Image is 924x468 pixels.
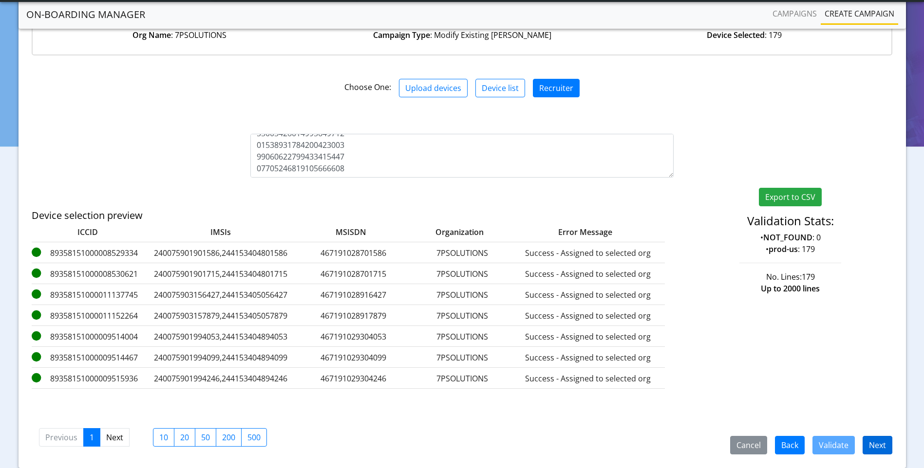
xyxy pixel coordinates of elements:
div: No. Lines: [681,271,900,283]
label: 20 [174,428,195,447]
button: Cancel [730,436,767,454]
h5: Device selection preview [32,210,605,221]
label: 500 [241,428,267,447]
label: 240075903157879,244153405057879 [148,310,294,322]
label: 7PSOLUTIONS [414,352,511,363]
label: 240075901994099,244153404894099 [148,352,294,363]
div: : 179 [603,29,886,41]
strong: Campaign Type [373,30,430,40]
a: Next [100,428,130,447]
label: 467191029304099 [298,352,410,363]
a: Campaigns [769,4,821,23]
label: Organization [394,226,491,238]
label: 200 [216,428,242,447]
label: 467191028701715 [298,268,410,280]
label: 89358151000011152264 [32,310,144,322]
strong: prod-us [769,244,798,254]
a: Create campaign [821,4,898,23]
label: 240075903156427,244153405056427 [148,289,294,301]
span: 179 [802,271,815,282]
p: • : 179 [688,243,892,255]
label: Success - Assigned to selected org [515,268,661,280]
button: Upload devices [399,79,468,97]
label: 7PSOLUTIONS [414,373,511,384]
div: Up to 2000 lines [681,283,900,294]
label: 467191029304246 [298,373,410,384]
label: Success - Assigned to selected org [515,289,661,301]
div: : 7PSOLUTIONS [38,29,321,41]
label: 50 [195,428,216,447]
label: 7PSOLUTIONS [414,268,511,280]
label: 89358151000009515936 [32,373,144,384]
label: 7PSOLUTIONS [414,331,511,342]
label: 467191028701586 [298,247,410,259]
h4: Validation Stats: [688,214,892,228]
a: On-Boarding Manager [26,5,145,24]
label: 89358151000011137745 [32,289,144,301]
strong: NOT_FOUND [763,232,812,243]
label: 467191029304053 [298,331,410,342]
span: Choose One: [344,82,391,92]
label: 89358151000008529334 [32,247,144,259]
label: 240075901901586,244153404801586 [148,247,294,259]
button: Back [775,436,805,454]
label: 7PSOLUTIONS [414,310,511,322]
label: 240075901994053,244153404894053 [148,331,294,342]
label: Success - Assigned to selected org [515,331,661,342]
label: 240075901901715,244153404801715 [148,268,294,280]
label: Success - Assigned to selected org [515,352,661,363]
div: : Modify Existing [PERSON_NAME] [321,29,603,41]
label: 89358151000008530621 [32,268,144,280]
label: ICCID [32,226,144,238]
button: Export to CSV [759,188,822,206]
strong: Device Selected [707,30,765,40]
label: 10 [153,428,174,447]
button: Next [863,436,892,454]
label: 467191028917879 [298,310,410,322]
p: • : 0 [688,232,892,243]
label: 7PSOLUTIONS [414,247,511,259]
label: Success - Assigned to selected org [515,247,661,259]
label: 467191028916427 [298,289,410,301]
label: Success - Assigned to selected org [515,310,661,322]
label: 89358151000009514467 [32,352,144,363]
label: 89358151000009514004 [32,331,144,342]
button: Recruiter [533,79,580,97]
label: Error Message [495,226,641,238]
a: 1 [83,428,100,447]
label: Success - Assigned to selected org [515,373,661,384]
label: IMSIs [148,226,294,238]
label: 7PSOLUTIONS [414,289,511,301]
label: MSISDN [298,226,390,238]
label: 240075901994246,244153404894246 [148,373,294,384]
strong: Org Name [132,30,171,40]
button: Validate [812,436,855,454]
button: Device list [475,79,525,97]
